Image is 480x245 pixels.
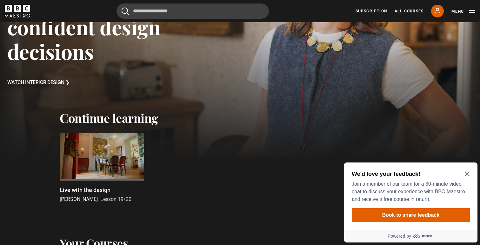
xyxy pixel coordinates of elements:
[3,3,136,83] div: Optional study invitation
[5,5,30,17] svg: BBC Maestro
[3,70,136,83] a: Powered by maze
[10,48,128,62] button: Book to share feedback
[60,133,144,203] a: Live with the design [PERSON_NAME] Lesson 19/20
[7,78,70,88] h3: Watch Interior Design ❯
[60,196,98,202] span: [PERSON_NAME]
[123,11,128,17] button: Close Maze Prompt
[60,111,420,125] h2: Continue learning
[10,20,126,43] p: Join a member of our team for a 30-minute video chat to discuss your experience with BBC Maestro ...
[451,8,475,15] button: Toggle navigation
[60,186,110,194] p: Live with the design
[395,8,423,14] a: All Courses
[117,3,269,19] input: Search
[100,196,131,202] span: Lesson 19/20
[356,8,387,14] a: Subscription
[122,7,129,15] button: Submit the search query
[10,10,126,18] h2: We'd love your feedback!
